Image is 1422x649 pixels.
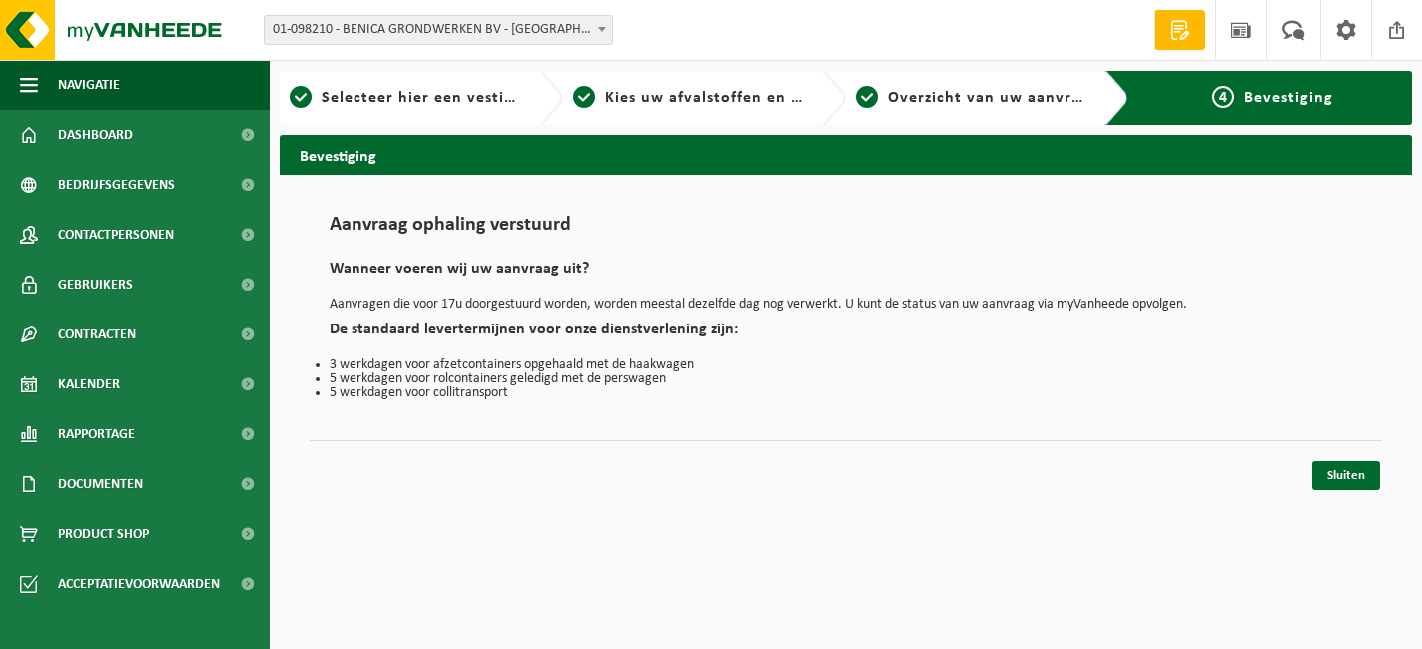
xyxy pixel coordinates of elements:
[330,298,1362,312] p: Aanvragen die voor 17u doorgestuurd worden, worden meestal dezelfde dag nog verwerkt. U kunt de s...
[58,160,175,210] span: Bedrijfsgegevens
[58,559,220,609] span: Acceptatievoorwaarden
[290,86,312,108] span: 1
[58,310,136,359] span: Contracten
[58,60,120,110] span: Navigatie
[573,86,595,108] span: 2
[322,90,537,106] span: Selecteer hier een vestiging
[264,15,613,45] span: 01-098210 - BENICA GRONDWERKEN BV - MOERBEKE-WAAS
[58,260,133,310] span: Gebruikers
[1244,90,1333,106] span: Bevestiging
[888,90,1098,106] span: Overzicht van uw aanvraag
[58,210,174,260] span: Contactpersonen
[58,110,133,160] span: Dashboard
[605,90,880,106] span: Kies uw afvalstoffen en recipiënten
[330,358,1362,372] li: 3 werkdagen voor afzetcontainers opgehaald met de haakwagen
[330,322,1362,348] h2: De standaard levertermijnen voor onze dienstverlening zijn:
[330,261,1362,288] h2: Wanneer voeren wij uw aanvraag uit?
[58,509,149,559] span: Product Shop
[856,86,878,108] span: 3
[280,135,1412,174] h2: Bevestiging
[58,409,135,459] span: Rapportage
[58,359,120,409] span: Kalender
[1212,86,1234,108] span: 4
[58,459,143,509] span: Documenten
[856,86,1089,110] a: 3Overzicht van uw aanvraag
[573,86,807,110] a: 2Kies uw afvalstoffen en recipiënten
[290,86,523,110] a: 1Selecteer hier een vestiging
[330,386,1362,400] li: 5 werkdagen voor collitransport
[330,372,1362,386] li: 5 werkdagen voor rolcontainers geledigd met de perswagen
[1312,461,1380,490] a: Sluiten
[265,16,612,44] span: 01-098210 - BENICA GRONDWERKEN BV - MOERBEKE-WAAS
[330,215,1362,246] h1: Aanvraag ophaling verstuurd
